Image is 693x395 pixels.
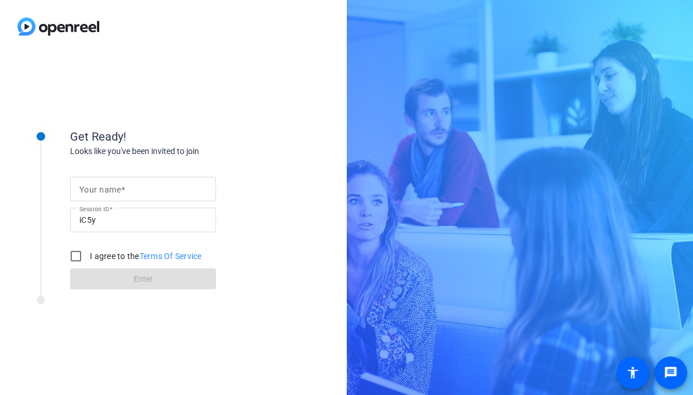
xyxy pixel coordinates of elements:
div: Looks like you've been invited to join [70,145,304,158]
a: Terms Of Service [140,251,202,261]
mat-label: Your name [79,185,121,194]
mat-icon: accessibility [626,366,640,380]
div: Get Ready! [70,128,304,145]
label: I agree to the [88,250,202,262]
mat-label: Session ID [79,205,109,212]
mat-icon: message [664,366,678,380]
